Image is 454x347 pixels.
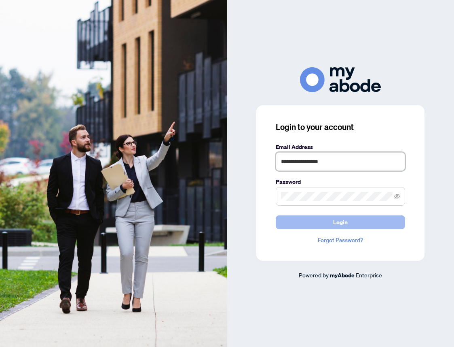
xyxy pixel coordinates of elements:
h3: Login to your account [276,121,405,133]
button: Login [276,215,405,229]
span: eye-invisible [394,194,400,199]
span: Powered by [299,271,329,279]
span: Login [333,216,348,229]
label: Password [276,177,405,186]
label: Email Address [276,143,405,151]
span: Enterprise [356,271,382,279]
img: ma-logo [300,67,381,92]
a: myAbode [330,271,355,280]
a: Forgot Password? [276,236,405,245]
